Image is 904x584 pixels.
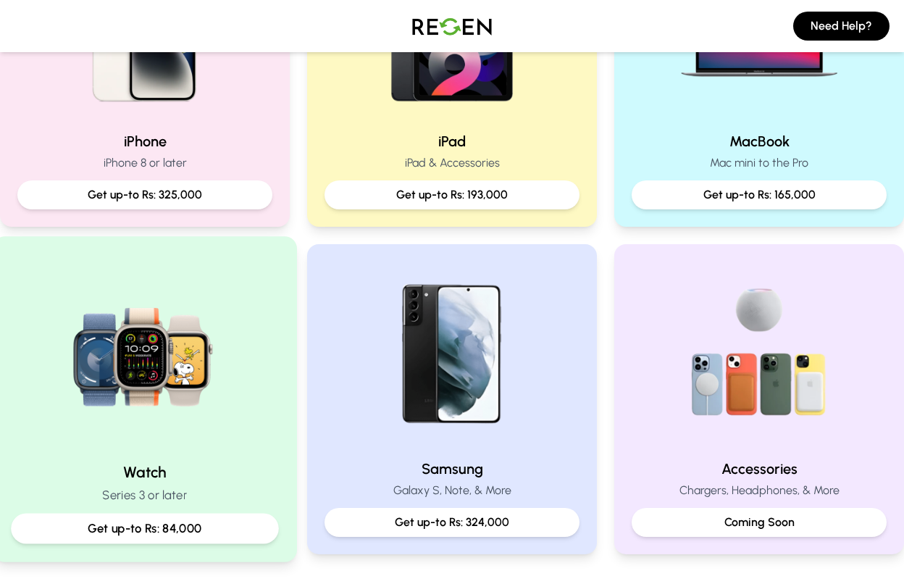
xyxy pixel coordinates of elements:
img: Logo [401,6,503,46]
h2: iPhone [17,131,272,151]
h2: Samsung [325,459,579,479]
img: Accessories [666,262,852,447]
p: Get up-to Rs: 165,000 [643,186,875,204]
p: iPhone 8 or later [17,154,272,172]
img: Samsung [359,262,545,447]
p: Get up-to Rs: 193,000 [336,186,568,204]
img: Watch [48,255,243,450]
h2: iPad [325,131,579,151]
h2: MacBook [632,131,887,151]
p: iPad & Accessories [325,154,579,172]
p: Coming Soon [643,514,875,531]
h2: Accessories [632,459,887,479]
h2: Watch [11,462,279,483]
p: Mac mini to the Pro [632,154,887,172]
p: Get up-to Rs: 84,000 [23,520,267,538]
p: Get up-to Rs: 325,000 [29,186,261,204]
p: Get up-to Rs: 324,000 [336,514,568,531]
button: Need Help? [793,12,890,41]
p: Series 3 or later [11,486,279,504]
p: Chargers, Headphones, & More [632,482,887,499]
p: Galaxy S, Note, & More [325,482,579,499]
